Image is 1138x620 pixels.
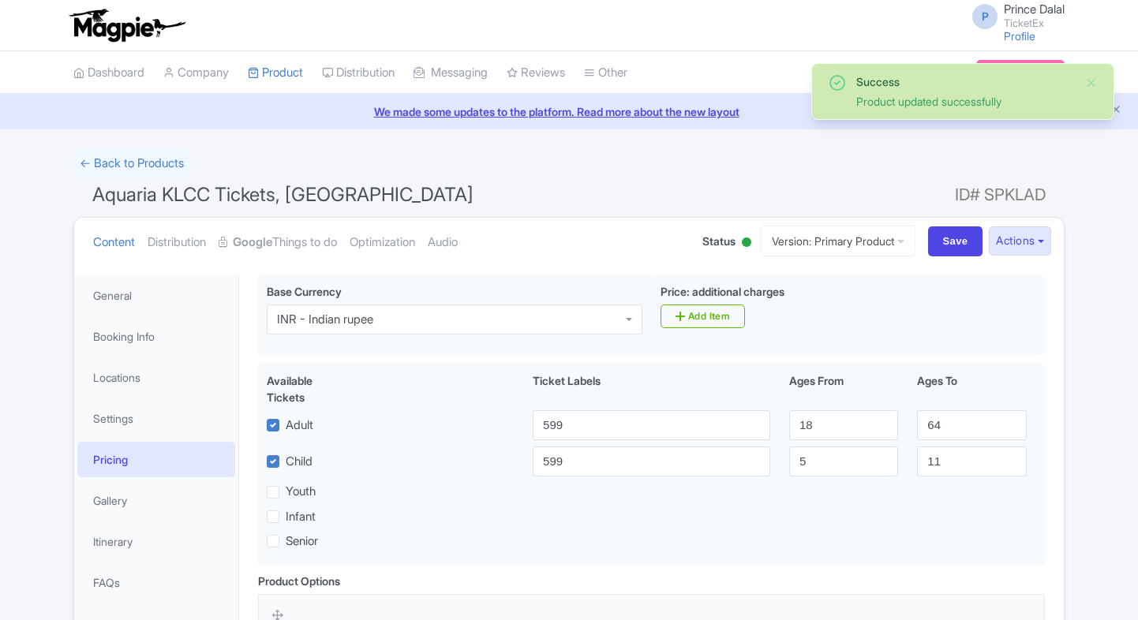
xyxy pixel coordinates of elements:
[77,442,235,477] a: Pricing
[972,4,998,29] span: P
[780,372,908,405] div: Ages From
[248,51,303,95] a: Product
[148,218,206,267] a: Distribution
[267,285,342,298] span: Base Currency
[163,51,229,95] a: Company
[989,226,1051,256] button: Actions
[702,233,736,249] span: Status
[277,312,373,327] div: INR - Indian rupee
[93,218,135,267] a: Content
[267,372,352,405] div: Available Tickets
[761,226,915,256] a: Version: Primary Product
[286,508,316,526] label: Infant
[1004,18,1065,28] small: TicketEx
[77,278,235,313] a: General
[322,51,395,95] a: Distribution
[286,532,318,551] label: Senior
[1004,29,1035,43] a: Profile
[77,401,235,436] a: Settings
[414,51,488,95] a: Messaging
[661,304,745,328] a: Add Item
[77,524,235,559] a: Itinerary
[258,573,340,589] div: Product Options
[533,446,770,476] input: Child
[77,360,235,395] a: Locations
[77,319,235,354] a: Booking Info
[73,51,144,95] a: Dashboard
[286,483,316,501] label: Youth
[523,372,780,405] div: Ticket Labels
[9,103,1129,120] a: We made some updates to the platform. Read more about the new layout
[908,372,1035,405] div: Ages To
[584,51,627,95] a: Other
[286,453,313,471] label: Child
[955,179,1046,211] span: ID# SPKLAD
[77,565,235,600] a: FAQs
[856,93,1072,110] div: Product updated successfully
[219,218,337,267] a: GoogleThings to do
[856,73,1072,90] div: Success
[350,218,415,267] a: Optimization
[92,183,474,206] span: Aquaria KLCC Tickets, [GEOGRAPHIC_DATA]
[1110,102,1122,120] button: Close announcement
[739,231,754,256] div: Active
[928,226,983,256] input: Save
[507,51,565,95] a: Reviews
[233,233,272,252] strong: Google
[963,3,1065,28] a: P Prince Dalal TicketEx
[77,483,235,518] a: Gallery
[661,283,784,300] label: Price: additional charges
[73,148,190,179] a: ← Back to Products
[1085,73,1098,92] button: Close
[428,218,458,267] a: Audio
[66,8,188,43] img: logo-ab69f6fb50320c5b225c76a69d11143b.png
[286,416,313,435] label: Adult
[976,60,1065,84] a: Subscription
[1004,2,1065,17] span: Prince Dalal
[533,410,770,440] input: Adult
